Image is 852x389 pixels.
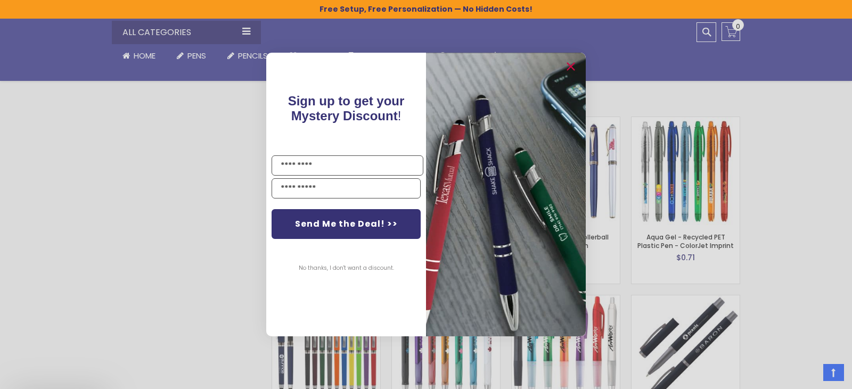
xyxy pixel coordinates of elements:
[426,53,586,336] img: pop-up-image
[293,255,399,282] button: No thanks, I don't want a discount.
[562,58,579,75] button: Close dialog
[288,94,405,123] span: Sign up to get your Mystery Discount
[288,94,405,123] span: !
[272,209,421,239] button: Send Me the Deal! >>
